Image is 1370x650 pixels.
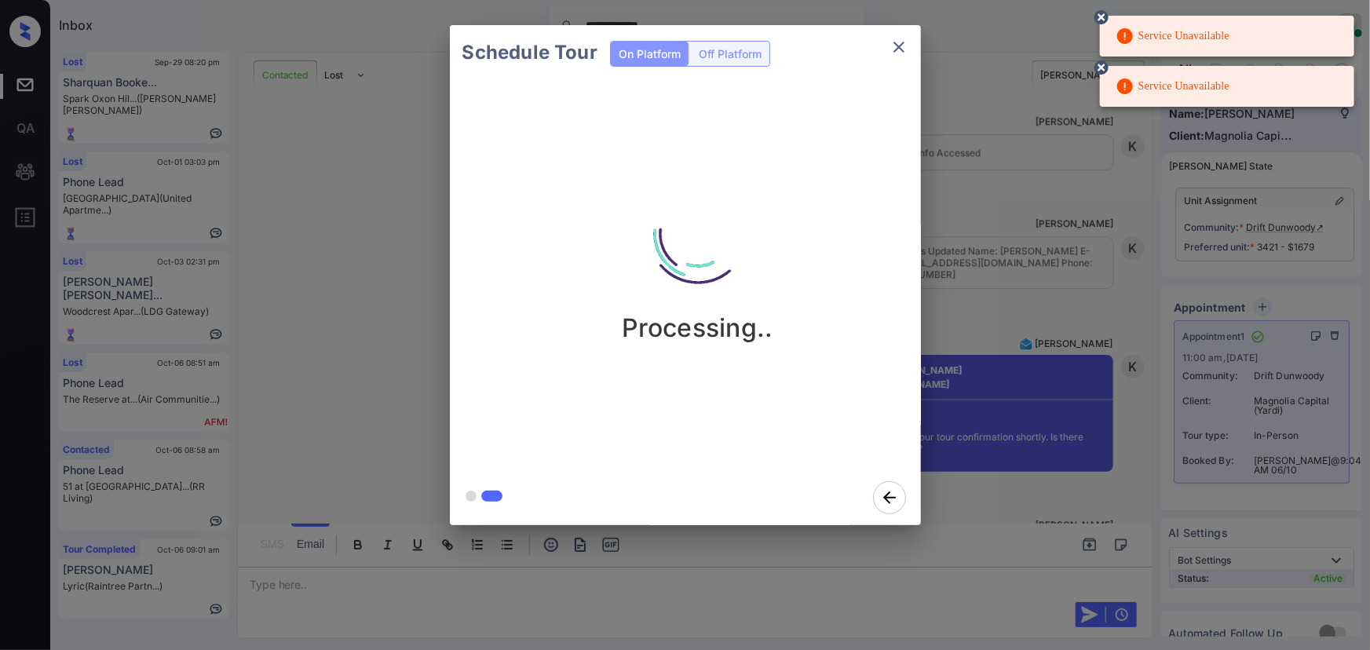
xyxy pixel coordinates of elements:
h2: Schedule Tour [450,25,610,80]
button: close [883,31,915,63]
p: Processing.. [622,312,773,343]
div: Service Unavailable [1116,20,1229,52]
div: Service Unavailable [1116,71,1229,102]
img: loading.aa47eedddbc51aad1905.gif [619,155,776,312]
